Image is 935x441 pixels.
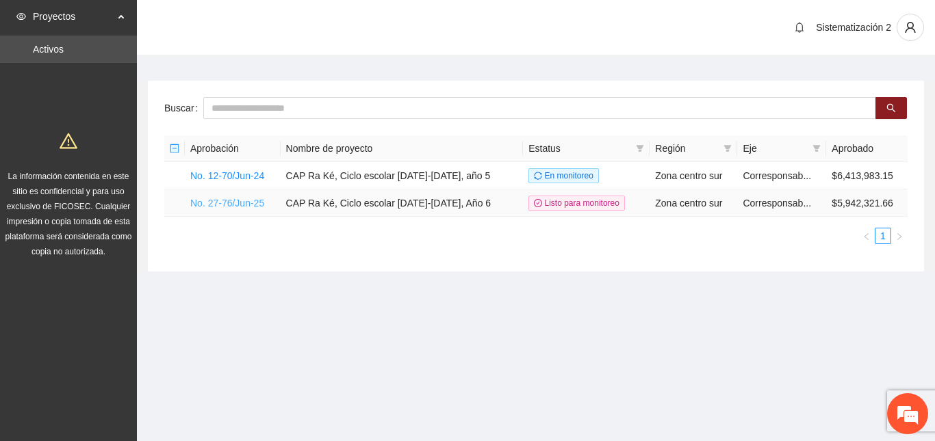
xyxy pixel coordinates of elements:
span: sync [534,172,542,180]
li: Next Page [891,228,908,244]
td: Zona centro sur [650,189,737,217]
a: 1 [875,228,891,243]
span: bell [789,22,810,33]
button: right [891,228,908,244]
span: check-circle [534,199,542,207]
td: $6,413,983.15 [826,162,908,189]
span: filter [721,138,734,159]
span: Corresponsab... [743,170,811,181]
span: Región [655,141,718,156]
span: eye [16,12,26,21]
th: Aprobado [826,135,908,162]
label: Buscar [164,97,203,119]
span: Listo para monitoreo [528,196,625,211]
span: search [886,103,896,114]
span: En monitoreo [528,168,599,183]
div: Minimizar ventana de chat en vivo [225,7,257,40]
span: Estamos en línea. [79,143,189,281]
td: CAP Ra Ké, Ciclo escolar [DATE]-[DATE], Año 6 [281,189,524,217]
span: filter [633,138,647,159]
span: filter [812,144,821,152]
span: right [895,232,904,241]
li: Previous Page [858,228,875,244]
button: user [897,14,924,41]
span: minus-square [170,144,179,153]
span: Eje [743,141,807,156]
th: Aprobación [185,135,281,162]
td: CAP Ra Ké, Ciclo escolar [DATE]-[DATE], año 5 [281,162,524,189]
button: search [875,97,907,119]
span: Estatus [528,141,630,156]
span: left [862,232,871,241]
td: Zona centro sur [650,162,737,189]
span: Proyectos [33,3,114,30]
a: No. 27-76/Jun-25 [190,198,264,209]
span: La información contenida en este sitio es confidencial y para uso exclusivo de FICOSEC. Cualquier... [5,172,132,256]
button: left [858,228,875,244]
div: Chatee con nosotros ahora [71,70,230,88]
span: Corresponsab... [743,198,811,209]
span: Sistematización 2 [816,22,891,33]
a: No. 12-70/Jun-24 [190,170,264,181]
td: $5,942,321.66 [826,189,908,217]
span: filter [723,144,732,152]
textarea: Escriba su mensaje y pulse “Intro” [7,295,261,343]
li: 1 [875,228,891,244]
span: filter [636,144,644,152]
span: user [897,21,923,34]
a: Activos [33,44,64,55]
span: warning [60,132,77,150]
span: filter [810,138,823,159]
th: Nombre de proyecto [281,135,524,162]
button: bell [789,16,810,38]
